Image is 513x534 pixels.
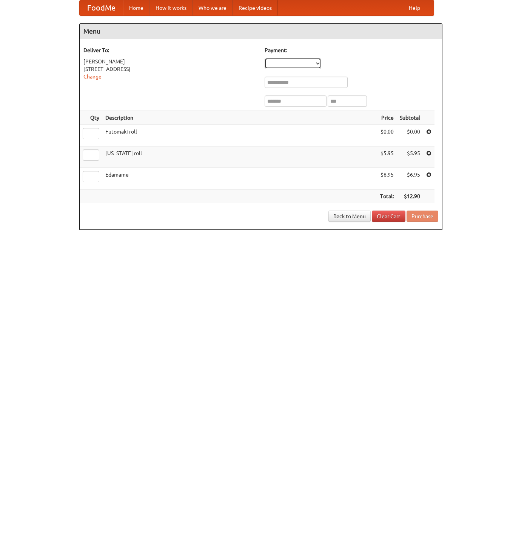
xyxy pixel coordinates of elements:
h5: Payment: [265,46,438,54]
div: [PERSON_NAME] [83,58,257,65]
a: Help [403,0,426,15]
td: $0.00 [377,125,397,146]
td: [US_STATE] roll [102,146,377,168]
td: $5.95 [377,146,397,168]
th: Subtotal [397,111,423,125]
a: Back to Menu [328,211,371,222]
a: Change [83,74,102,80]
div: [STREET_ADDRESS] [83,65,257,73]
td: $6.95 [397,168,423,189]
td: $6.95 [377,168,397,189]
td: $0.00 [397,125,423,146]
a: Who we are [193,0,233,15]
h5: Deliver To: [83,46,257,54]
td: $5.95 [397,146,423,168]
th: Qty [80,111,102,125]
th: Price [377,111,397,125]
a: Home [123,0,149,15]
td: Edamame [102,168,377,189]
h4: Menu [80,24,442,39]
a: Recipe videos [233,0,278,15]
a: FoodMe [80,0,123,15]
button: Purchase [407,211,438,222]
th: $12.90 [397,189,423,203]
a: How it works [149,0,193,15]
th: Description [102,111,377,125]
a: Clear Cart [372,211,405,222]
th: Total: [377,189,397,203]
td: Futomaki roll [102,125,377,146]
